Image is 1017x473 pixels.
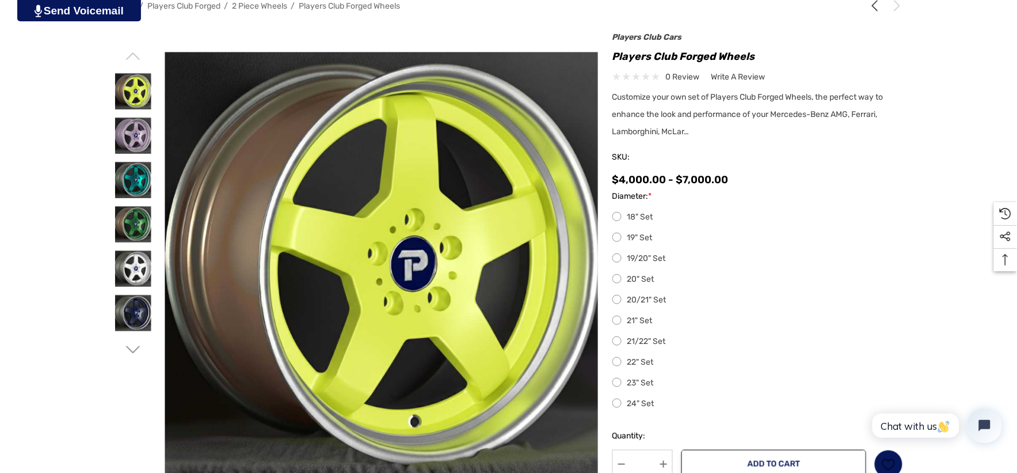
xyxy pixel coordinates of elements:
[612,429,673,443] label: Quantity:
[612,376,903,390] label: 23" Set
[612,231,903,245] label: 19" Set
[299,1,401,11] a: Players Club Forged Wheels
[1000,231,1011,243] svg: Social Media
[612,335,903,349] label: 21/22" Set
[115,206,151,243] img: Forest Green Players Club Forged Classic 2-Piece Wheels
[612,149,670,165] span: SKU:
[612,47,903,66] h1: Players Club Forged Wheels
[233,1,288,11] a: 2 Piece Wheels
[666,70,700,84] span: 0 review
[612,32,682,42] a: Players Club Cars
[115,295,151,331] img: Navy Blue Players Club Forged Classic 2-Piece Wheels
[612,210,903,224] label: 18" Set
[115,73,151,109] img: Neon Yellow Players Club Forged Classic 2-Piece Wheels
[612,190,903,203] label: Diameter:
[612,314,903,328] label: 21" Set
[35,5,42,17] img: PjwhLS0gR2VuZXJhdG9yOiBHcmF2aXQuaW8gLS0+PHN2ZyB4bWxucz0iaHR0cDovL3d3dy53My5vcmcvMjAwMC9zdmciIHhtb...
[125,343,140,357] svg: Go to slide 2 of 3
[612,173,729,186] span: $4,000.00 - $7,000.00
[882,458,895,471] svg: Wish List
[1000,208,1011,220] svg: Recently Viewed
[994,254,1017,266] svg: Top
[125,49,140,63] svg: Go to slide 3 of 3
[711,72,765,82] span: Write a Review
[115,162,151,198] img: Teal Players Club Forged Classic 2-Piece Wheels
[612,252,903,266] label: 19/20" Set
[711,70,765,84] a: Write a Review
[115,118,151,154] img: Players Club Forged Wheels | Lamborghini Huracan & McLaren 720S | 20x9" ET25/21x12" ET35 | Michel...
[148,1,221,11] a: Players Club Forged
[115,251,151,287] img: White Players Club Forged Classic 2-Piece Wheels
[612,273,903,286] label: 20" Set
[612,293,903,307] label: 20/21" Set
[612,355,903,369] label: 22" Set
[612,397,903,411] label: 24" Set
[612,92,883,137] span: Customize your own set of Players Club Forged Wheels, the perfect way to enhance the look and per...
[860,399,1012,453] iframe: Tidio Chat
